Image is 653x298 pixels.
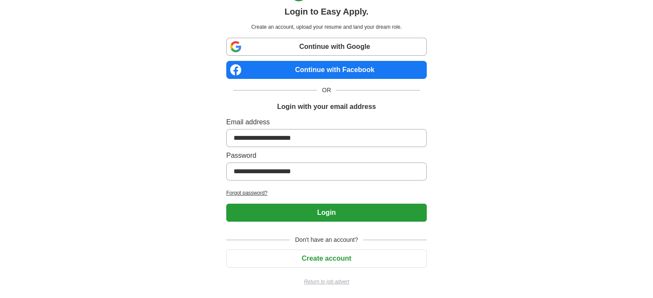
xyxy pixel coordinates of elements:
[317,86,336,95] span: OR
[290,235,363,244] span: Don't have an account?
[226,250,427,268] button: Create account
[226,255,427,262] a: Create account
[277,102,376,112] h1: Login with your email address
[226,117,427,127] label: Email address
[226,189,427,197] a: Forgot password?
[226,278,427,286] a: Return to job advert
[228,23,425,31] p: Create an account, upload your resume and land your dream role.
[226,204,427,222] button: Login
[226,151,427,161] label: Password
[226,61,427,79] a: Continue with Facebook
[285,5,369,18] h1: Login to Easy Apply.
[226,38,427,56] a: Continue with Google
